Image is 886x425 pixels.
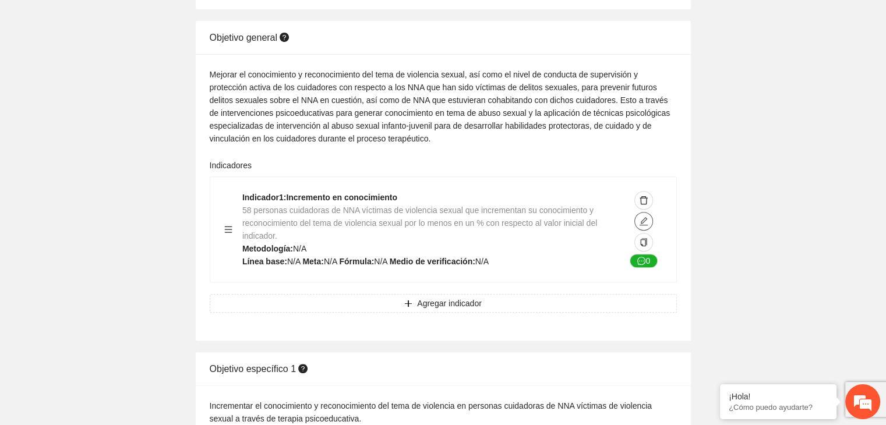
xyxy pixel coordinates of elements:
[634,212,653,231] button: edit
[242,206,597,240] span: 58 personas cuidadoras de NNA víctimas de violencia sexual que incrementan su conocimiento y reco...
[630,254,658,268] button: message0
[729,392,828,401] div: ¡Hola!
[390,257,475,266] strong: Medio de verificación:
[61,59,196,75] div: Chatee con nosotros ahora
[287,257,301,266] span: N/A
[242,193,397,202] strong: Indicador 1 : Incremento en conocimiento
[224,225,232,233] span: menu
[242,257,287,266] strong: Línea base:
[6,293,222,334] textarea: Escriba su mensaje y pulse “Intro”
[374,257,387,266] span: N/A
[635,196,652,205] span: delete
[475,257,489,266] span: N/A
[210,33,292,42] span: Objetivo general
[404,299,412,309] span: plus
[634,191,653,210] button: delete
[729,403,828,412] p: ¿Cómo puedo ayudarte?
[68,143,161,261] span: Estamos en línea.
[302,257,324,266] strong: Meta:
[210,399,677,425] div: Incrementar el conocimiento y reconocimiento del tema de violencia en personas cuidadoras de NNA ...
[210,364,310,374] span: Objetivo específico 1
[417,297,482,310] span: Agregar indicador
[635,217,652,226] span: edit
[298,364,308,373] span: question-circle
[280,33,289,42] span: question-circle
[293,244,306,253] span: N/A
[242,244,293,253] strong: Metodología:
[210,294,677,313] button: plusAgregar indicador
[210,68,677,145] div: Mejorar el conocimiento y reconocimiento del tema de violencia sexual, así como el nivel de condu...
[637,257,645,266] span: message
[640,238,648,247] span: copy
[324,257,337,266] span: N/A
[210,159,252,172] label: Indicadores
[339,257,374,266] strong: Fórmula:
[191,6,219,34] div: Minimizar ventana de chat en vivo
[634,233,653,252] button: copy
